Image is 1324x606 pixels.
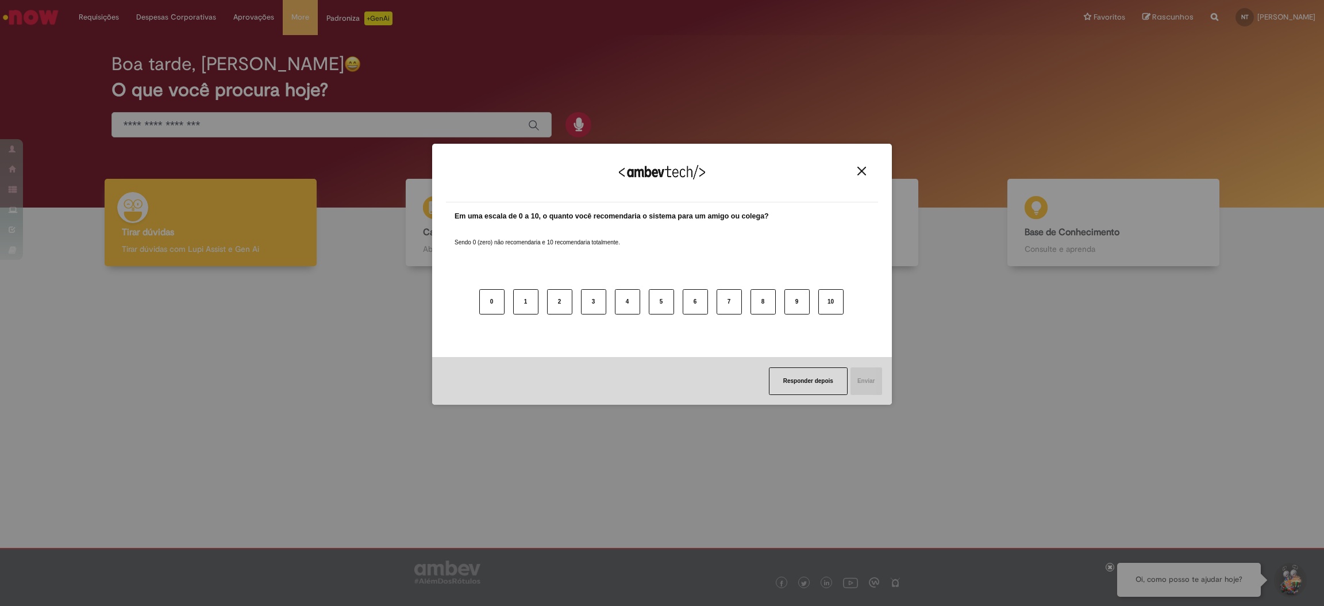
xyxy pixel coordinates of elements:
[513,289,538,314] button: 1
[717,289,742,314] button: 7
[615,289,640,314] button: 4
[857,167,866,175] img: Close
[581,289,606,314] button: 3
[683,289,708,314] button: 6
[455,225,620,247] label: Sendo 0 (zero) não recomendaria e 10 recomendaria totalmente.
[479,289,505,314] button: 0
[769,367,848,395] button: Responder depois
[455,211,769,222] label: Em uma escala de 0 a 10, o quanto você recomendaria o sistema para um amigo ou colega?
[784,289,810,314] button: 9
[750,289,776,314] button: 8
[619,165,705,179] img: Logo Ambevtech
[547,289,572,314] button: 2
[649,289,674,314] button: 5
[854,166,869,176] button: Close
[818,289,844,314] button: 10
